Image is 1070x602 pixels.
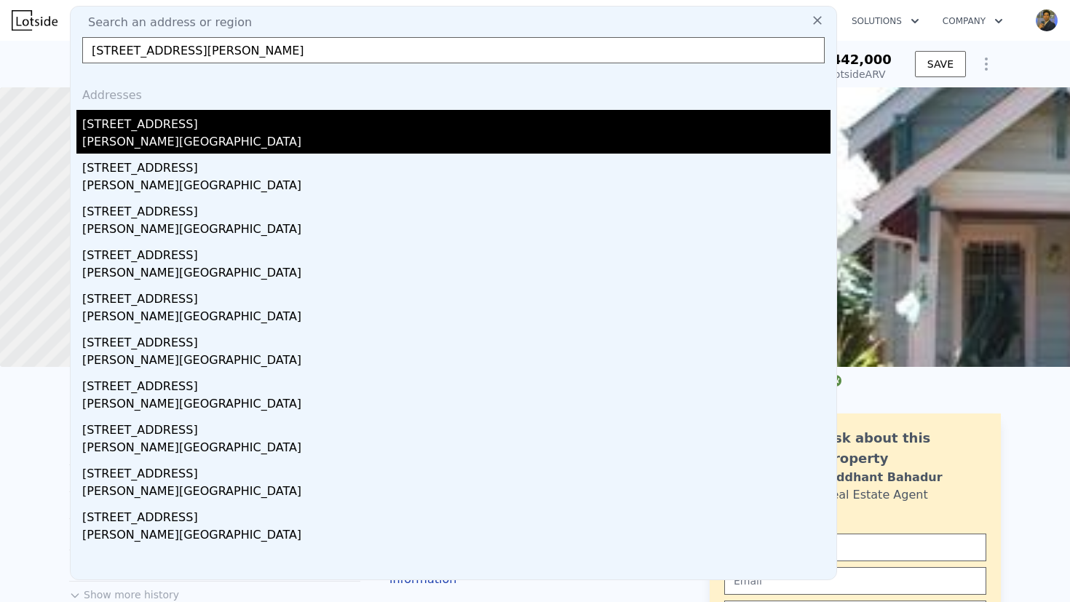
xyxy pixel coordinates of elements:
button: Sign in with an agent account to view this information [389,562,681,585]
img: Lotside [12,10,58,31]
input: Email [724,567,986,595]
div: Ask about this property [824,428,986,469]
span: Search an address or region [76,14,252,31]
div: [STREET_ADDRESS] [82,197,831,221]
div: [STREET_ADDRESS] [82,372,831,395]
div: [STREET_ADDRESS] [82,110,831,133]
div: [STREET_ADDRESS] [82,241,831,264]
img: avatar [1035,9,1058,32]
div: [STREET_ADDRESS] , Tacoma , WA 98408 [69,52,333,73]
div: Addresses [76,75,831,110]
div: [STREET_ADDRESS] [82,459,831,483]
button: Show more history [69,582,179,602]
div: LISTING & SALE HISTORY [69,419,360,434]
div: [PERSON_NAME][GEOGRAPHIC_DATA] [82,483,831,503]
button: SAVE [915,51,966,77]
button: Company [931,8,1015,34]
div: [PERSON_NAME][GEOGRAPHIC_DATA] [82,439,831,459]
div: Real Estate Agent [824,486,928,504]
span: $442,000 [823,52,892,67]
input: Enter an address, city, region, neighborhood or zip code [82,37,825,63]
div: [PERSON_NAME][GEOGRAPHIC_DATA] [82,133,831,154]
input: Name [724,534,986,561]
button: Show Options [972,49,1001,79]
div: [STREET_ADDRESS] [82,416,831,439]
div: [STREET_ADDRESS] [82,285,831,308]
div: [PERSON_NAME][GEOGRAPHIC_DATA] [82,177,831,197]
div: [PERSON_NAME][GEOGRAPHIC_DATA] [82,395,831,416]
div: [STREET_ADDRESS] [82,154,831,177]
div: [PERSON_NAME][GEOGRAPHIC_DATA] [82,221,831,241]
div: Lotside ARV [823,67,892,82]
div: [PERSON_NAME][GEOGRAPHIC_DATA] [82,526,831,547]
div: [STREET_ADDRESS] [82,503,831,526]
div: [PERSON_NAME][GEOGRAPHIC_DATA] [82,264,831,285]
button: Solutions [840,8,931,34]
div: [PERSON_NAME][GEOGRAPHIC_DATA] [82,308,831,328]
div: [STREET_ADDRESS] [82,328,831,352]
div: [PERSON_NAME][GEOGRAPHIC_DATA] [82,352,831,372]
div: Siddhant Bahadur [824,469,943,486]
